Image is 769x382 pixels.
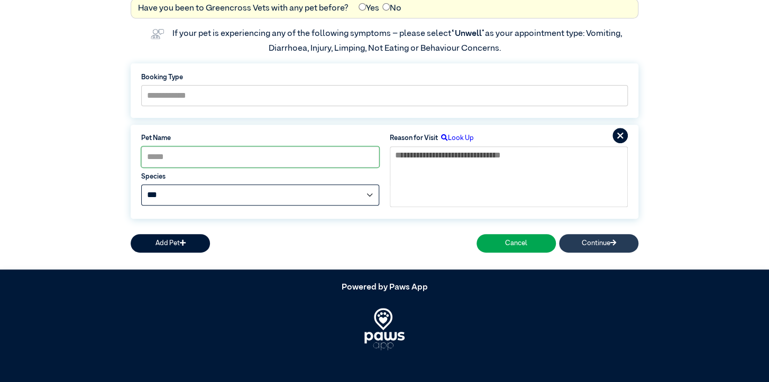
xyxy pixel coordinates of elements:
[141,172,379,182] label: Species
[138,2,349,15] label: Have you been to Greencross Vets with any pet before?
[382,3,390,11] input: No
[359,2,379,15] label: Yes
[559,234,638,253] button: Continue
[390,133,438,143] label: Reason for Visit
[141,133,379,143] label: Pet Name
[438,133,474,143] label: Look Up
[364,308,405,350] img: PawsApp
[382,2,401,15] label: No
[141,72,628,82] label: Booking Type
[131,234,210,253] button: Add Pet
[359,3,366,11] input: Yes
[451,30,485,38] span: “Unwell”
[477,234,556,253] button: Cancel
[147,25,167,42] img: vet
[172,30,624,53] label: If your pet is experiencing any of the following symptoms – please select as your appointment typ...
[131,283,638,293] h5: Powered by Paws App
